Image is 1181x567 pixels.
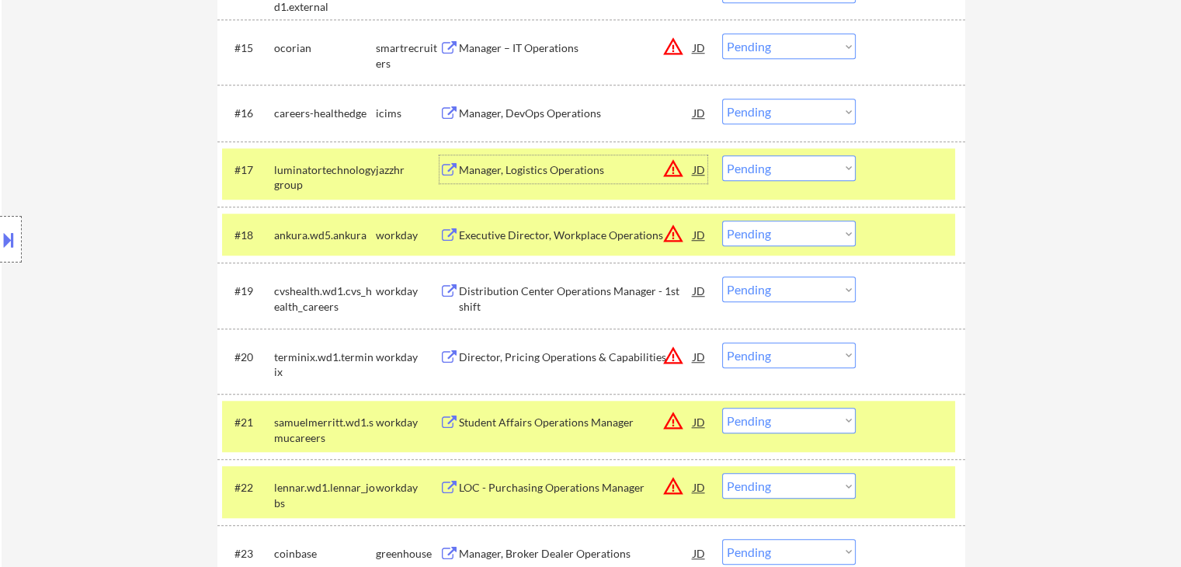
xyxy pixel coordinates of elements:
div: JD [692,343,707,370]
div: JD [692,539,707,567]
div: #21 [234,415,262,430]
div: JD [692,277,707,304]
div: Manager – IT Operations [459,40,693,56]
div: Manager, DevOps Operations [459,106,693,121]
div: lennar.wd1.lennar_jobs [274,480,376,510]
div: #23 [234,546,262,562]
div: jazzhr [376,162,439,178]
div: LOC - Purchasing Operations Manager [459,480,693,496]
button: warning_amber [662,410,684,432]
div: JD [692,33,707,61]
div: Manager, Logistics Operations [459,162,693,178]
div: Executive Director, Workplace Operations [459,228,693,243]
div: workday [376,228,439,243]
div: JD [692,473,707,501]
button: warning_amber [662,345,684,367]
div: icims [376,106,439,121]
div: workday [376,480,439,496]
div: workday [376,350,439,365]
button: warning_amber [662,223,684,245]
div: terminix.wd1.terminix [274,350,376,380]
div: Director, Pricing Operations & Capabilities [459,350,693,365]
div: JD [692,99,707,127]
div: Manager, Broker Dealer Operations [459,546,693,562]
div: Student Affairs Operations Manager [459,415,693,430]
div: #15 [234,40,262,56]
div: coinbase [274,546,376,562]
div: JD [692,221,707,249]
div: luminatortechnologygroup [274,162,376,193]
div: cvshealth.wd1.cvs_health_careers [274,283,376,314]
button: warning_amber [662,158,684,179]
div: workday [376,283,439,299]
div: smartrecruiters [376,40,439,71]
div: Distribution Center Operations Manager - 1st shift [459,283,693,314]
div: ocorian [274,40,376,56]
button: warning_amber [662,475,684,497]
div: JD [692,408,707,436]
div: ankura.wd5.ankura [274,228,376,243]
div: workday [376,415,439,430]
div: greenhouse [376,546,439,562]
div: careers-healthedge [274,106,376,121]
button: warning_amber [662,36,684,57]
div: samuelmerritt.wd1.smucareers [274,415,376,445]
div: JD [692,155,707,183]
div: #22 [234,480,262,496]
